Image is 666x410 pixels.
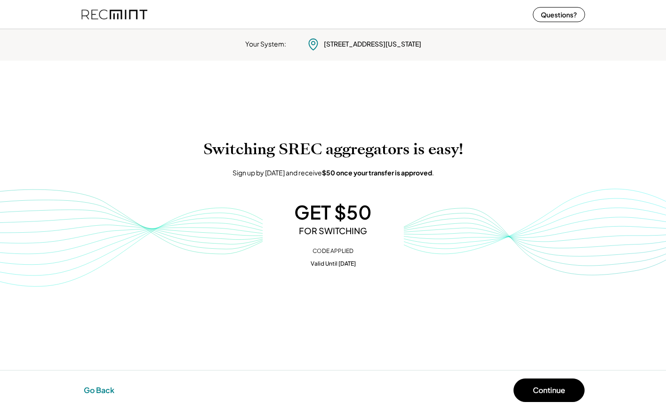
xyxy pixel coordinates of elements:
[9,140,657,158] h1: Switching SREC aggregators is easy!
[81,2,147,27] img: recmint-logotype%403x%20%281%29.jpeg
[324,39,421,49] div: [STREET_ADDRESS][US_STATE]
[245,39,286,49] div: Your System:
[272,248,394,254] div: CODE APPLIED
[272,226,394,236] div: FOR SWITCHING
[272,260,394,267] div: Valid Until [DATE]
[81,380,117,401] button: Go Back
[233,168,434,178] div: Sign up by [DATE] and receive .
[322,168,432,177] strong: $50 once your transfer is approved
[533,7,585,22] button: Questions?
[272,201,394,223] div: GET $50
[514,378,585,402] button: Continue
